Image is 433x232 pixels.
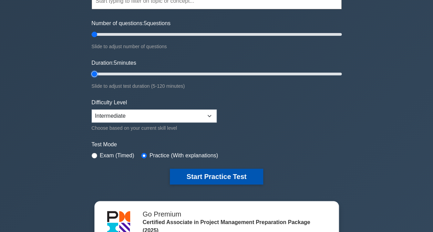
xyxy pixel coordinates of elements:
[144,20,147,26] span: 5
[92,124,217,132] div: Choose based on your current skill level
[114,60,117,66] span: 5
[92,140,342,149] label: Test Mode
[92,59,136,67] label: Duration: minutes
[150,151,218,160] label: Practice (With explanations)
[92,42,342,51] div: Slide to adjust number of questions
[92,98,127,107] label: Difficulty Level
[92,82,342,90] div: Slide to adjust test duration (5-120 minutes)
[100,151,134,160] label: Exam (Timed)
[92,19,171,28] label: Number of questions: questions
[170,169,263,184] button: Start Practice Test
